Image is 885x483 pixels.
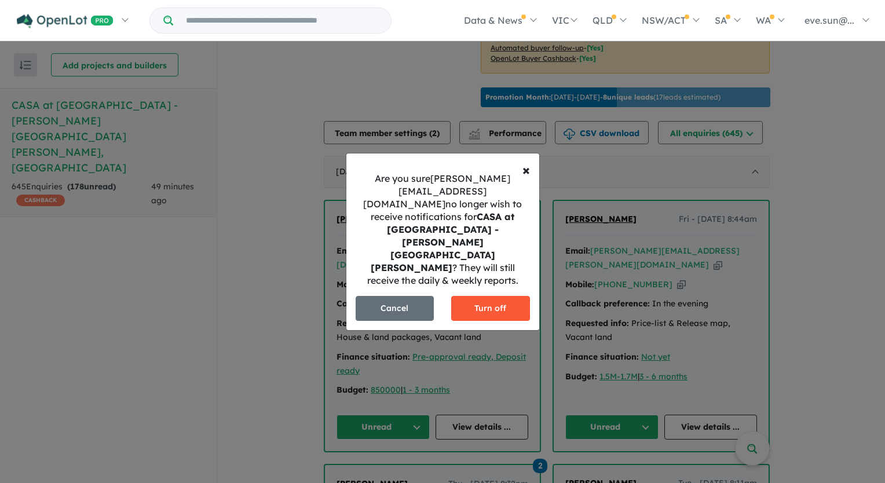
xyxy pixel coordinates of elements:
span: eve.sun@... [804,14,854,26]
strong: CASA at [GEOGRAPHIC_DATA] - [PERSON_NAME][GEOGRAPHIC_DATA][PERSON_NAME] [371,211,515,273]
div: Are you sure [PERSON_NAME][EMAIL_ADDRESS][DOMAIN_NAME] no longer wish to receive notifications fo... [347,172,539,287]
input: Try estate name, suburb, builder or developer [175,8,389,33]
button: Turn off [451,296,530,321]
img: Openlot PRO Logo White [17,14,114,28]
button: Cancel [356,296,434,321]
span: × [522,161,530,178]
